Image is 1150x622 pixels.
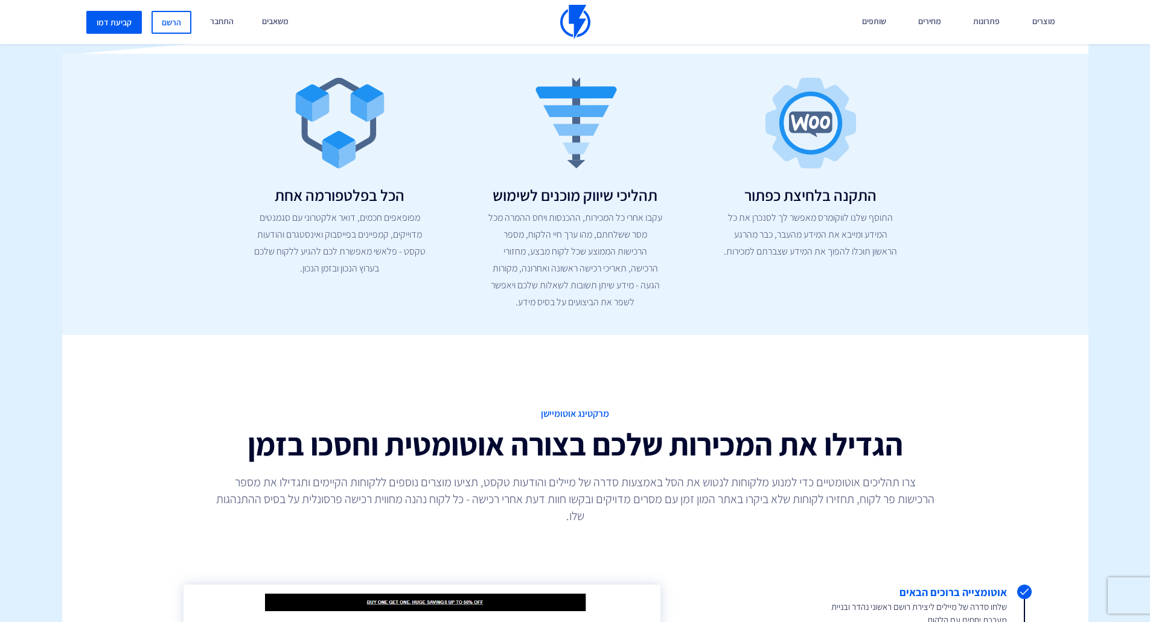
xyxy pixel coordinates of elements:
[231,186,449,204] h2: הכל בפלטפורמה אחת
[467,186,684,204] h2: תהליכי שיווק מוכנים לשימוש
[126,407,1025,421] span: מרקטינג אוטומיישן
[86,11,142,34] a: קביעת דמו
[216,474,935,524] p: צרו תהליכים אוטומטיים כדי למנוע מלקוחות לנטוש את הסל באמצעות סדרה של מיילים והודעות טקסט, תציעו מ...
[488,209,662,311] p: עקבו אחרי כל המכירות, ההכנסות ויחס ההמרה מכל מסר ששלחתם, מהו ערך חיי הלקוח, מספר הרכישות הממוצע ש...
[152,11,191,34] a: הרשם
[126,427,1025,462] h2: הגדילו את המכירות שלכם בצורה אוטומטית וחסכו בזמן
[253,209,427,277] p: מפופאפים חכמים, דואר אלקטרוני עם סגמנטים מדוייקים, קמפיינים בפייסבוק ואינסטגרם והודעות טקסט - פלא...
[702,186,919,204] h2: התקנה בלחיצת כפתור
[724,209,898,260] p: התוסף שלנו לווקומרס מאפשר לך לסנכרן את כל המידע ומייבא את המידע מהעבר, כבר מהרגע הראשון תוכלו להפ...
